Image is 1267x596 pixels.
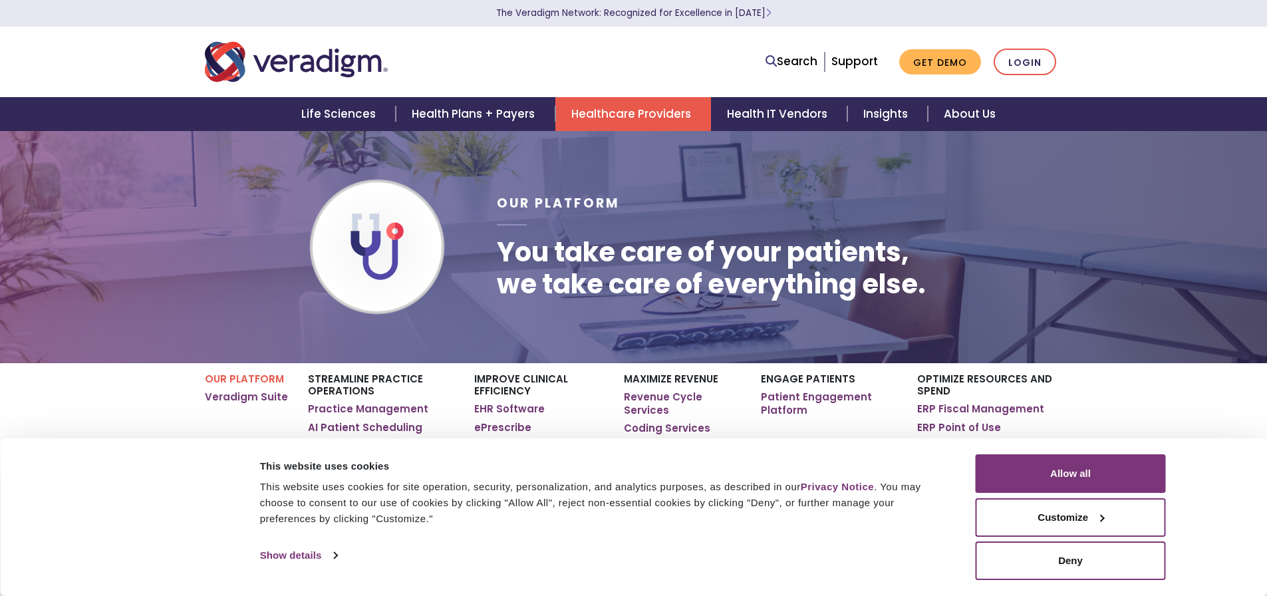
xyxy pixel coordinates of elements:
[917,402,1044,416] a: ERP Fiscal Management
[624,422,710,435] a: Coding Services
[831,53,878,69] a: Support
[396,97,555,131] a: Health Plans + Payers
[801,481,874,492] a: Privacy Notice
[308,421,422,434] a: AI Patient Scheduling
[766,7,772,19] span: Learn More
[624,390,740,416] a: Revenue Cycle Services
[308,402,428,416] a: Practice Management
[766,53,817,71] a: Search
[555,97,711,131] a: Healthcare Providers
[474,421,531,434] a: ePrescribe
[205,390,288,404] a: Veradigm Suite
[761,390,897,416] a: Patient Engagement Platform
[205,40,388,84] img: Veradigm logo
[994,49,1056,76] a: Login
[899,49,981,75] a: Get Demo
[260,479,946,527] div: This website uses cookies for site operation, security, personalization, and analytics purposes, ...
[847,97,928,131] a: Insights
[285,97,396,131] a: Life Sciences
[260,458,946,474] div: This website uses cookies
[976,454,1166,493] button: Allow all
[711,97,847,131] a: Health IT Vendors
[260,545,337,565] a: Show details
[976,541,1166,580] button: Deny
[497,194,620,212] span: Our Platform
[497,236,926,300] h1: You take care of your patients, we take care of everything else.
[474,402,545,416] a: EHR Software
[496,7,772,19] a: The Veradigm Network: Recognized for Excellence in [DATE]Learn More
[928,97,1012,131] a: About Us
[976,498,1166,537] button: Customize
[917,421,1001,434] a: ERP Point of Use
